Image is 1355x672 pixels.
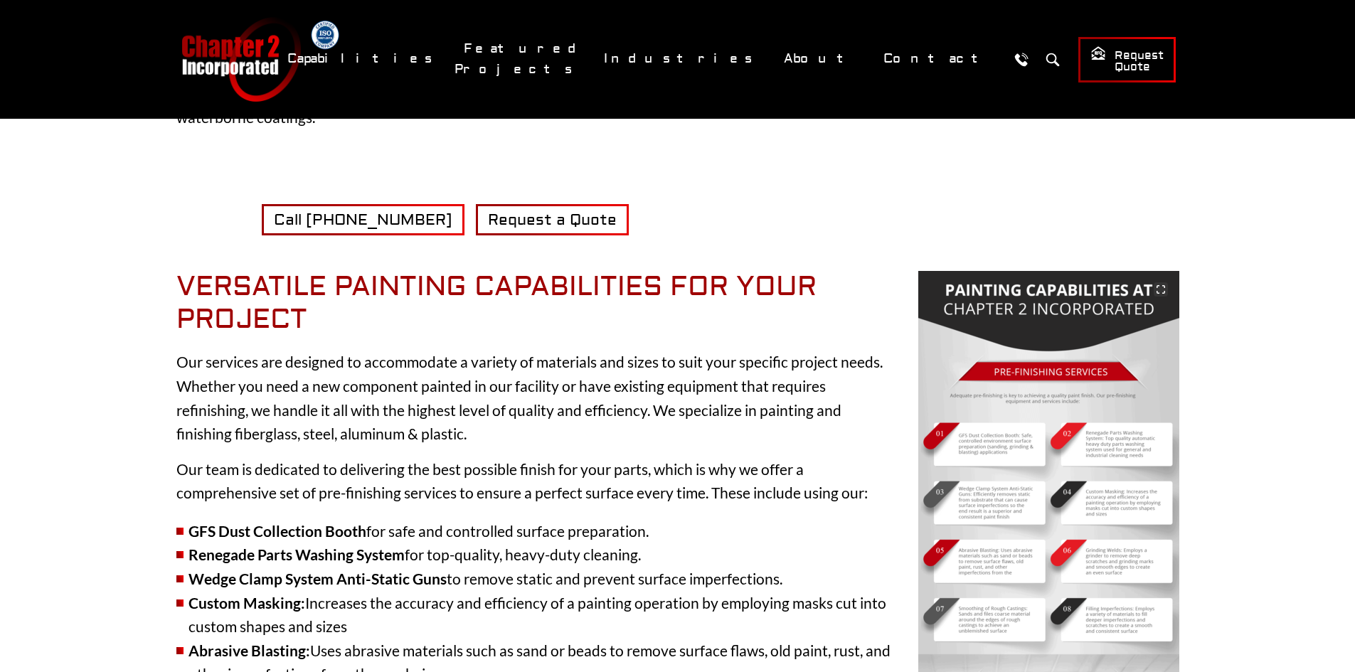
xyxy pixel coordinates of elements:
span: Request a Quote [488,210,617,230]
a: About [775,43,867,74]
li: for safe and controlled surface preparation. [176,519,1179,543]
h2: Versatile Painting Capabilities for Your Project [176,271,1179,336]
a: Request a Quote [476,204,629,235]
a: Featured Projects [455,33,588,85]
strong: Abrasive Blasting: [188,641,310,659]
li: Increases the accuracy and efficiency of a painting operation by employing masks cut into custom ... [176,591,1179,639]
strong: Custom Masking: [188,594,305,612]
span: Call [PHONE_NUMBER] [274,210,452,230]
a: Call [PHONE_NUMBER] [262,204,464,235]
a: Request Quote [1078,37,1176,82]
p: Our team is dedicated to delivering the best possible finish for your parts, which is why we offe... [176,457,1179,505]
span: Request Quote [1090,46,1164,75]
button: Search [1040,46,1066,73]
strong: Renegade Parts Washing System [188,545,405,563]
strong: Wedge Clamp System Anti-Static Guns [188,570,447,587]
a: Contact [874,43,1001,74]
li: to remove static and prevent surface imperfections. [176,567,1179,591]
a: Call Us [1009,46,1035,73]
button: Enlarge [1154,282,1168,297]
a: Capabilities [278,43,447,74]
a: Chapter 2 Incorporated [180,17,301,102]
a: Industries [595,43,767,74]
li: for top-quality, heavy-duty cleaning. [176,543,1179,567]
p: Our services are designed to accommodate a variety of materials and sizes to suit your specific p... [176,350,1179,445]
strong: GFS Dust Collection Booth [188,522,366,540]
